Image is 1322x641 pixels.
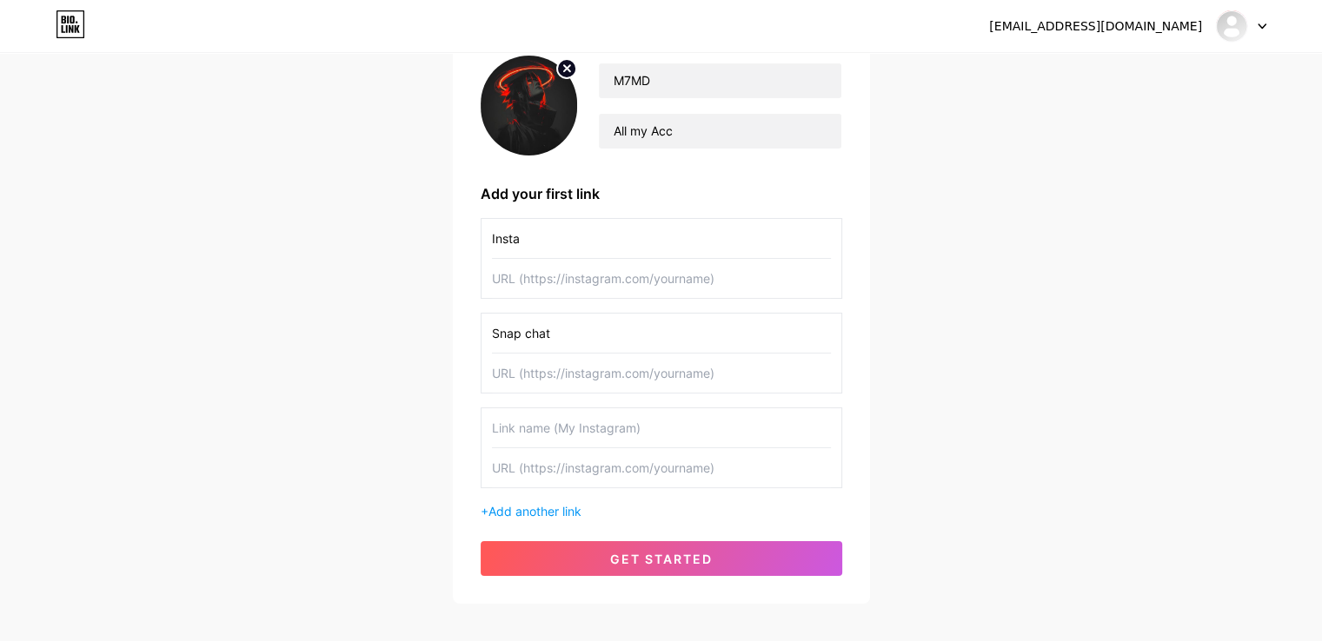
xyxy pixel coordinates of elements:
[492,448,831,487] input: URL (https://instagram.com/yourname)
[481,56,578,155] img: profile pic
[492,259,831,298] input: URL (https://instagram.com/yourname)
[989,17,1202,36] div: [EMAIL_ADDRESS][DOMAIN_NAME]
[599,63,840,98] input: Your name
[1215,10,1248,43] img: MD
[610,552,713,566] span: get started
[492,408,831,447] input: Link name (My Instagram)
[488,504,581,519] span: Add another link
[492,314,831,353] input: Link name (My Instagram)
[599,114,840,149] input: bio
[481,502,842,520] div: +
[481,541,842,576] button: get started
[492,219,831,258] input: Link name (My Instagram)
[481,183,842,204] div: Add your first link
[492,354,831,393] input: URL (https://instagram.com/yourname)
